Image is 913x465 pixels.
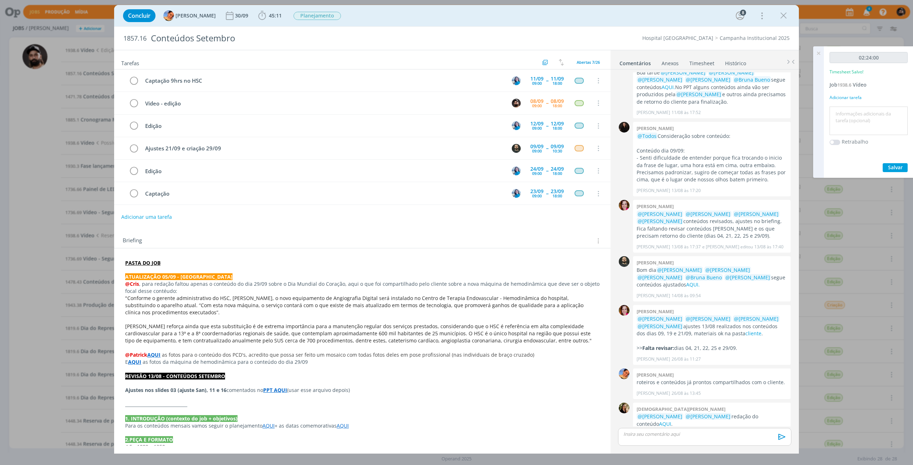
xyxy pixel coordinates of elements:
[637,154,787,184] p: - Senti dificuldade de entender porque fica trocando o inicio da frase de lugar, uma hora está em...
[657,267,702,273] span: @[PERSON_NAME]
[745,330,761,337] a: cliente
[530,166,544,171] div: 24/09
[637,315,787,337] p: ajustes 13/08 realizados nos conteúdos dos dias 09, 19 e 21/09, materiais ok na pasta .
[512,121,521,130] img: E
[552,81,562,85] div: 18:00
[125,273,233,280] strong: ATUALIZAÇÃO 05/09 - [GEOGRAPHIC_DATA]
[125,323,592,344] span: [PERSON_NAME] reforça ainda que esta substituição é de extrema importância para a manutenção regu...
[123,35,147,42] span: 1857.16
[837,82,851,88] span: 1938.6
[511,165,521,176] button: E
[263,387,287,393] a: PPT AQUI
[637,267,787,288] p: Bom dia segue conteúdos ajustados
[705,267,750,273] span: @[PERSON_NAME]
[637,211,787,240] p: conteúdos revisados, ajustes no briefing. Fica faltando revisar conteúdos [PERSON_NAME] e os que ...
[551,189,564,194] div: 23/09
[637,187,670,194] p: [PERSON_NAME]
[262,422,275,429] a: AQUI
[532,149,542,153] div: 09:00
[619,368,629,379] img: L
[114,5,799,454] div: dialog
[532,194,542,198] div: 09:00
[619,200,629,211] img: B
[638,218,682,224] span: @[PERSON_NAME]
[754,244,784,250] span: 13/08 às 17:40
[142,122,505,130] div: Edição
[128,358,141,365] a: AQUI
[734,315,779,322] span: @[PERSON_NAME]
[142,167,505,176] div: Edição
[709,69,754,76] span: @[PERSON_NAME]
[256,10,284,21] button: 45:11
[853,81,867,88] span: Vídeo
[888,164,903,171] span: Salvar
[689,57,715,67] a: Timesheet
[552,194,562,198] div: 18:00
[637,147,787,154] p: Conteúdo dia 09/09:
[512,99,521,108] img: B
[337,422,349,429] a: AQUI
[637,379,787,386] p: roteiros e conteúdos já prontos compartilhados com o cliente.
[546,146,548,151] span: --
[638,211,682,217] span: @[PERSON_NAME]
[511,75,521,86] button: E
[551,121,564,126] div: 12/09
[546,168,548,173] span: --
[686,76,730,83] span: @[PERSON_NAME]
[638,323,682,330] span: @[PERSON_NAME]
[125,259,160,266] a: PASTA DO JOB
[235,13,250,18] div: 30/09
[662,84,675,91] a: AQUI.
[511,188,521,199] button: E
[686,274,722,281] span: @Bruna Bueno
[125,436,173,443] strong: 2.PEÇA E FORMATO
[551,144,564,149] div: 09/09
[637,356,670,362] p: [PERSON_NAME]
[686,211,730,217] span: @[PERSON_NAME]
[677,91,721,98] span: @[PERSON_NAME]
[551,99,564,104] div: 08/09
[637,372,674,378] b: [PERSON_NAME]
[511,98,521,108] button: B
[147,351,160,358] a: AQUI
[619,122,629,133] img: S
[672,390,701,397] span: 26/08 às 13:45
[661,69,705,76] span: @[PERSON_NAME]
[552,149,562,153] div: 10:30
[148,30,509,47] div: Conteúdos Setembro
[637,293,670,299] p: [PERSON_NAME]
[702,244,753,250] span: e [PERSON_NAME] editou
[637,133,787,140] p: Consideração sobre conteúdo:
[619,57,651,67] a: Comentários
[546,100,548,105] span: --
[672,109,701,116] span: 11/08 às 17:52
[546,191,548,196] span: --
[672,356,701,362] span: 26/08 às 11:27
[637,259,674,266] b: [PERSON_NAME]
[512,166,521,175] img: E
[686,281,700,288] a: AQUI.
[125,280,600,295] p: , para redação faltou apenas o conteúdo do dia 29/09 sobre o Dia Mundial do Coração, aqui o que f...
[142,76,505,85] div: Captação 9hrs no HSC
[546,78,548,83] span: --
[512,76,521,85] img: E
[619,403,629,413] img: C
[619,256,629,267] img: P
[672,187,701,194] span: 13/08 às 17:20
[842,138,868,145] label: Retrabalho
[162,351,534,358] span: as fotos para o conteúdo dos PCD's, acredito que possa ser feito um mosaico com todas fotos deles...
[532,171,542,175] div: 09:00
[619,305,629,316] img: B
[577,60,600,65] span: Abertas 7/26
[672,293,701,299] span: 14/08 às 09:54
[128,13,151,19] span: Concluir
[642,35,713,41] a: Hospital [GEOGRAPHIC_DATA]
[559,59,564,66] img: arrow-down-up.svg
[125,295,585,316] span: "Conforme o gerente administrativo do HSC, [PERSON_NAME], o novo equipamento de Angiografia Digit...
[125,401,600,408] p: _____________________________
[530,76,544,81] div: 11/09
[734,211,779,217] span: @[PERSON_NAME]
